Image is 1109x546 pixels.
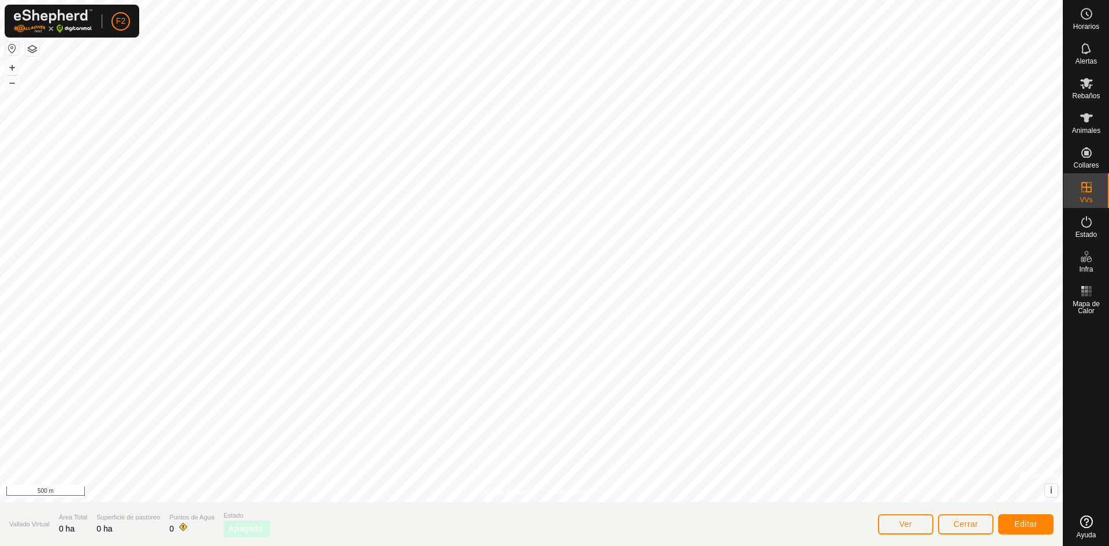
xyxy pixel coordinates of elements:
span: Apagado [228,523,263,535]
span: i [1050,485,1052,495]
span: 0 ha [59,524,75,533]
button: Restablecer Mapa [5,42,19,55]
span: VVs [1080,196,1092,203]
button: Capas del Mapa [25,42,39,56]
span: Animales [1072,127,1100,134]
span: Infra [1079,266,1093,273]
a: Política de Privacidad [472,487,538,497]
span: Vallado Virtual [9,519,50,529]
button: + [5,61,19,75]
span: Rebaños [1072,92,1100,99]
span: Mapa de Calor [1066,300,1106,314]
span: Collares [1073,162,1099,169]
a: Ayuda [1063,511,1109,543]
span: Alertas [1075,58,1097,65]
span: Puntos de Agua [169,512,214,522]
span: Editar [1014,519,1037,529]
span: Horarios [1073,23,1099,30]
span: 0 ha [96,524,112,533]
button: Cerrar [938,514,993,534]
a: Contáctenos [552,487,591,497]
span: Ayuda [1077,532,1096,538]
span: Estado [224,511,270,521]
span: Cerrar [954,519,978,529]
button: i [1045,484,1058,497]
span: Estado [1075,231,1097,238]
span: F2 [116,15,125,27]
span: Área Total [59,512,87,522]
span: 0 [169,524,174,533]
button: – [5,76,19,90]
button: Editar [998,514,1054,534]
span: Superficie de pastoreo [96,512,160,522]
span: Ver [899,519,913,529]
button: Ver [878,514,933,534]
img: Logo Gallagher [14,9,92,33]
